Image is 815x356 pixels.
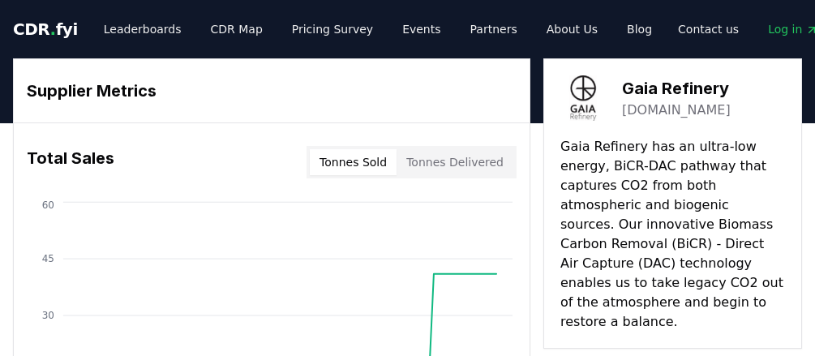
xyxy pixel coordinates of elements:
[13,18,78,41] a: CDR.fyi
[27,146,114,178] h3: Total Sales
[560,75,606,121] img: Gaia Refinery-logo
[457,15,530,44] a: Partners
[42,253,54,264] tspan: 45
[42,310,54,321] tspan: 30
[397,149,513,175] button: Tonnes Delivered
[560,137,785,332] p: Gaia Refinery has an ultra-low energy, BiCR-DAC pathway that captures CO2 from both atmospheric a...
[614,15,665,44] a: Blog
[279,15,386,44] a: Pricing Survey
[91,15,665,44] nav: Main
[91,15,195,44] a: Leaderboards
[50,19,56,39] span: .
[622,76,731,101] h3: Gaia Refinery
[13,19,78,39] span: CDR fyi
[27,79,517,103] h3: Supplier Metrics
[389,15,453,44] a: Events
[198,15,276,44] a: CDR Map
[534,15,611,44] a: About Us
[310,149,397,175] button: Tonnes Sold
[665,15,752,44] a: Contact us
[42,199,54,211] tspan: 60
[622,101,731,120] a: [DOMAIN_NAME]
